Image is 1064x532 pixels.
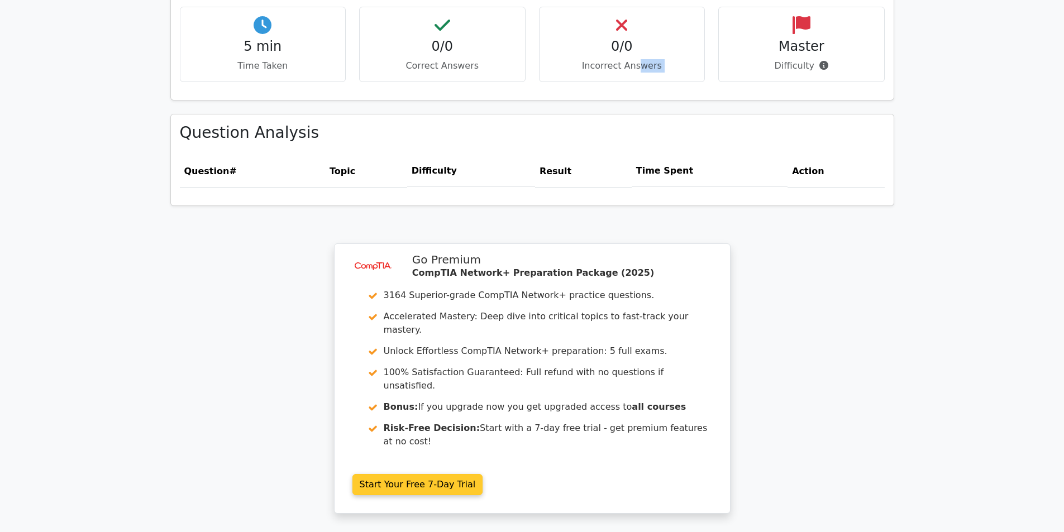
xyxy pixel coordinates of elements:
[189,59,337,73] p: Time Taken
[352,474,483,495] a: Start Your Free 7-Day Trial
[369,39,516,55] h4: 0/0
[407,155,535,187] th: Difficulty
[548,39,696,55] h4: 0/0
[325,155,407,187] th: Topic
[369,59,516,73] p: Correct Answers
[189,39,337,55] h4: 5 min
[788,155,884,187] th: Action
[728,39,875,55] h4: Master
[180,155,325,187] th: #
[535,155,632,187] th: Result
[632,155,788,187] th: Time Spent
[728,59,875,73] p: Difficulty
[548,59,696,73] p: Incorrect Answers
[184,166,230,176] span: Question
[180,123,885,142] h3: Question Analysis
